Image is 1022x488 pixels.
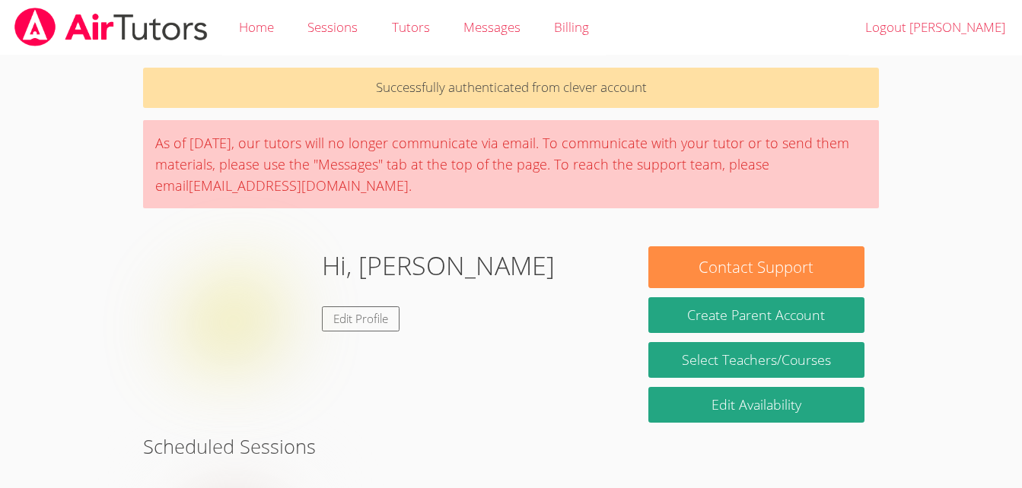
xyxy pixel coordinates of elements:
button: Create Parent Account [648,297,864,333]
img: airtutors_banner-c4298cdbf04f3fff15de1276eac7730deb9818008684d7c2e4769d2f7ddbe033.png [13,8,209,46]
span: Messages [463,18,521,36]
a: Edit Profile [322,306,400,331]
button: Contact Support [648,246,864,288]
h2: Scheduled Sessions [143,432,879,461]
h1: Hi, [PERSON_NAME] [322,246,555,285]
p: Successfully authenticated from clever account [143,68,879,108]
a: Select Teachers/Courses [648,342,864,378]
div: As of [DATE], our tutors will no longer communicate via email. To communicate with your tutor or ... [143,120,879,208]
a: Edit Availability [648,387,864,423]
img: default.png [158,246,310,398]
